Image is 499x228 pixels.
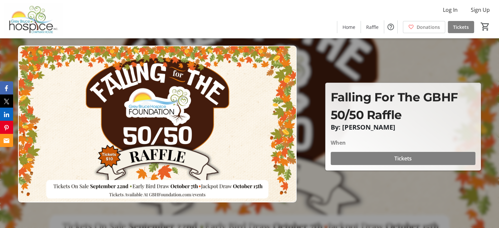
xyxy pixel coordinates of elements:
[384,20,397,33] button: Help
[331,124,475,131] p: By: [PERSON_NAME]
[361,21,384,33] a: Raffle
[343,24,355,31] span: Home
[453,24,469,31] span: Tickets
[331,90,458,122] span: Falling For The GBHF 50/50 Raffle
[438,5,463,15] button: Log In
[18,46,297,202] img: Campaign CTA Media Photo
[331,139,346,147] div: When
[337,21,361,33] a: Home
[471,6,490,14] span: Sign Up
[366,24,379,31] span: Raffle
[443,6,458,14] span: Log In
[4,3,62,35] img: Grey Bruce Hospice's Logo
[417,24,440,31] span: Donations
[448,21,474,33] a: Tickets
[331,152,475,165] button: Tickets
[394,155,412,162] span: Tickets
[466,5,495,15] button: Sign Up
[403,21,445,33] a: Donations
[479,21,491,32] button: Cart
